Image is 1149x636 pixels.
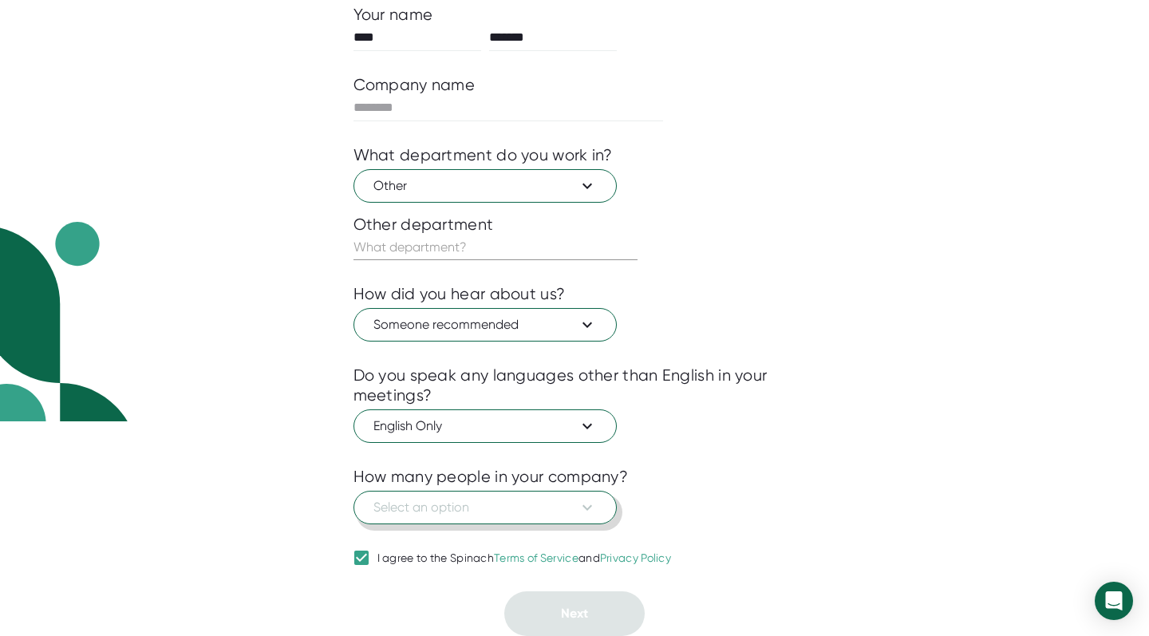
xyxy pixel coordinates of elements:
[353,284,566,304] div: How did you hear about us?
[373,315,597,334] span: Someone recommended
[353,491,617,524] button: Select an option
[353,5,796,25] div: Your name
[353,308,617,342] button: Someone recommended
[353,467,629,487] div: How many people in your company?
[353,215,796,235] div: Other department
[377,551,672,566] div: I agree to the Spinach and
[353,75,476,95] div: Company name
[600,551,671,564] a: Privacy Policy
[561,606,588,621] span: Next
[353,145,613,165] div: What department do you work in?
[353,235,638,260] input: What department?
[353,169,617,203] button: Other
[494,551,578,564] a: Terms of Service
[373,417,597,436] span: English Only
[373,498,597,517] span: Select an option
[353,365,796,405] div: Do you speak any languages other than English in your meetings?
[373,176,597,196] span: Other
[1095,582,1133,620] div: Open Intercom Messenger
[353,409,617,443] button: English Only
[504,591,645,636] button: Next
